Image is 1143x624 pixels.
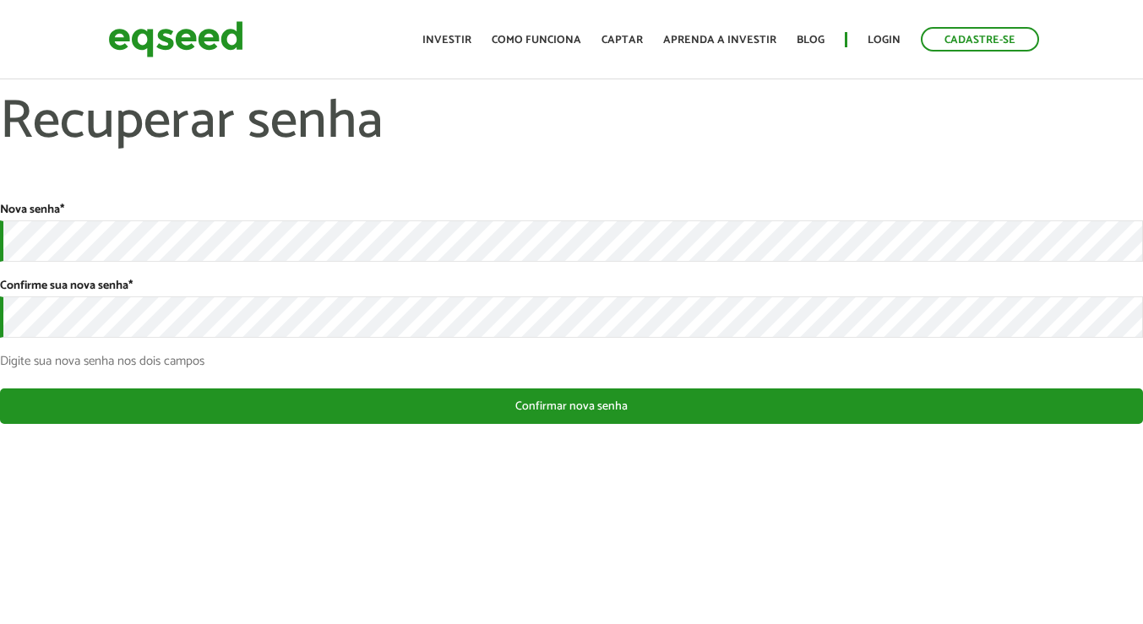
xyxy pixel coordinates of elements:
[921,27,1039,52] a: Cadastre-se
[601,35,643,46] a: Captar
[422,35,471,46] a: Investir
[663,35,776,46] a: Aprenda a investir
[492,35,581,46] a: Como funciona
[128,276,133,296] span: Este campo é obrigatório.
[60,200,64,220] span: Este campo é obrigatório.
[108,17,243,62] img: EqSeed
[868,35,901,46] a: Login
[797,35,825,46] a: Blog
